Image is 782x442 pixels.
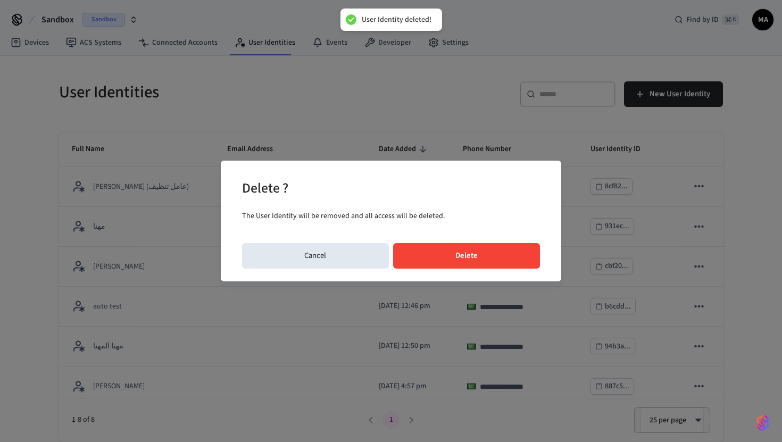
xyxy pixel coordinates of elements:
div: User Identity deleted! [362,15,431,24]
img: SeamLogoGradient.69752ec5.svg [756,414,769,431]
h2: Delete ? [242,173,288,206]
button: Cancel [242,243,389,269]
div: The User Identity will be removed and all access will be deleted. [242,206,540,226]
button: Delete [393,243,540,269]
